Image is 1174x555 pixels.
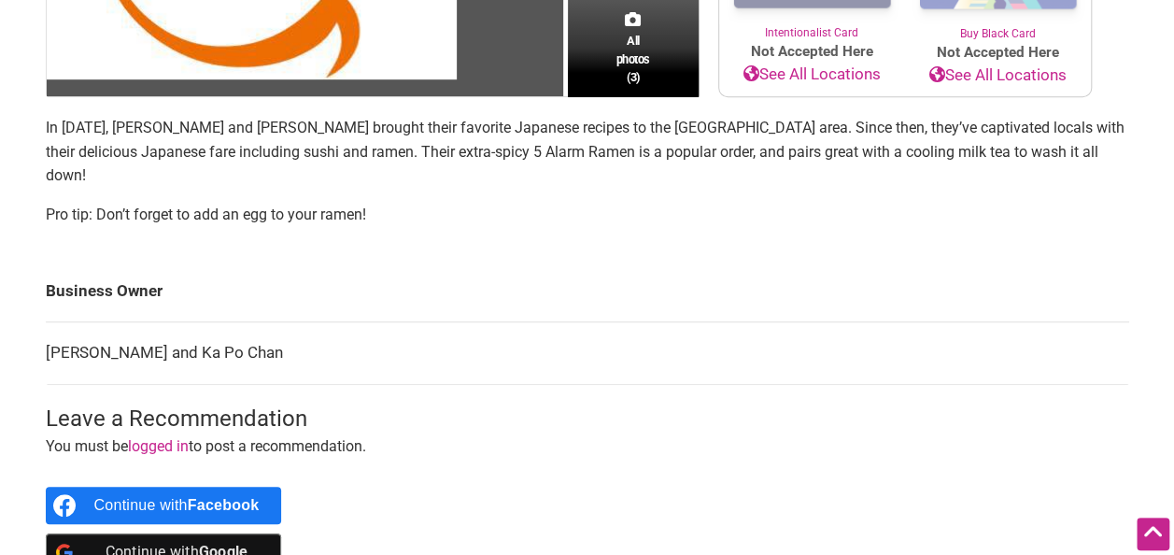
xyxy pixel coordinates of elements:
span: Not Accepted Here [905,42,1091,64]
b: Facebook [188,497,260,513]
h3: Leave a Recommendation [46,404,1129,435]
span: Not Accepted Here [719,41,905,63]
a: logged in [128,437,189,455]
a: See All Locations [905,64,1091,88]
a: See All Locations [719,63,905,87]
div: Continue with [94,487,260,524]
p: In [DATE], [PERSON_NAME] and [PERSON_NAME] brought their favorite Japanese recipes to the [GEOGRA... [46,116,1129,188]
div: Scroll Back to Top [1137,518,1169,550]
td: Business Owner [46,261,1129,322]
a: Continue with <b>Facebook</b> [46,487,282,524]
span: All photos (3) [616,32,650,85]
td: [PERSON_NAME] and Ka Po Chan [46,322,1129,385]
p: Pro tip: Don’t forget to add an egg to your ramen! [46,203,1129,227]
p: You must be to post a recommendation. [46,434,1129,459]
